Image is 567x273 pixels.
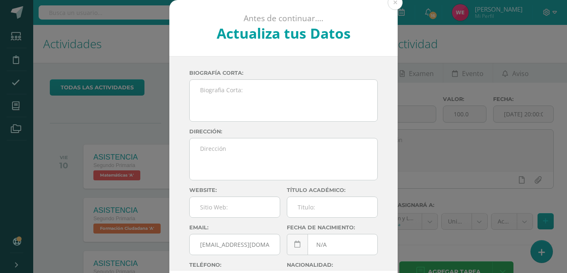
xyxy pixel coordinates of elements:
input: Sitio Web: [190,197,280,217]
label: Nacionalidad: [287,262,378,268]
label: Teléfono: [189,262,280,268]
label: Email: [189,224,280,231]
label: Website: [189,187,280,193]
h2: Actualiza tus Datos [192,24,376,43]
label: Título académico: [287,187,378,193]
input: Titulo: [287,197,377,217]
label: Biografía corta: [189,70,378,76]
label: Fecha de nacimiento: [287,224,378,231]
input: Correo Electronico: [190,234,280,255]
label: Dirección: [189,128,378,135]
p: Antes de continuar.... [192,13,376,24]
input: Fecha de Nacimiento: [287,234,377,255]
